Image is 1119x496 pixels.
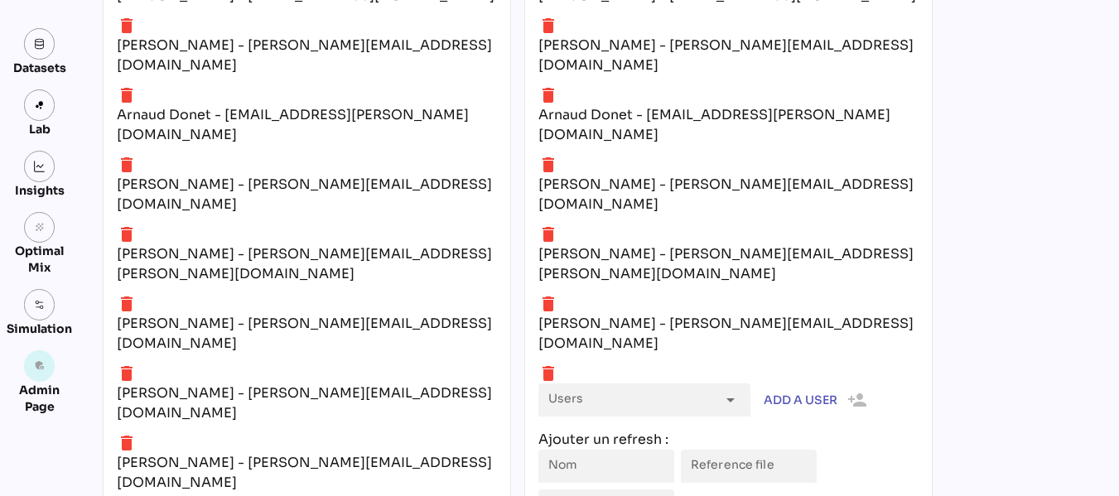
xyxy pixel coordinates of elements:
img: settings.svg [34,299,46,311]
i: grain [34,222,46,234]
i: delete [117,294,137,314]
div: [PERSON_NAME] - [PERSON_NAME][EMAIL_ADDRESS][DOMAIN_NAME] [117,383,497,423]
span: Add a user [764,390,837,410]
i: delete [538,155,558,175]
i: delete [538,224,558,244]
div: Datasets [13,60,66,76]
i: delete [117,155,137,175]
div: Arnaud Donet - [EMAIL_ADDRESS][PERSON_NAME][DOMAIN_NAME] [538,105,919,145]
i: arrow_drop_down [721,390,740,410]
i: delete [538,85,558,105]
div: Ajouter un refresh : [538,430,919,450]
i: delete [117,433,137,453]
i: delete [538,16,558,36]
div: Insights [15,182,65,199]
i: admin_panel_settings [34,360,46,372]
div: [PERSON_NAME] - [PERSON_NAME][EMAIL_ADDRESS][PERSON_NAME][DOMAIN_NAME] [538,244,919,284]
img: data.svg [34,38,46,50]
div: [PERSON_NAME] - [PERSON_NAME][EMAIL_ADDRESS][DOMAIN_NAME] [538,175,919,214]
div: [PERSON_NAME] - [PERSON_NAME][EMAIL_ADDRESS][DOMAIN_NAME] [538,314,919,354]
div: [PERSON_NAME] - [PERSON_NAME][EMAIL_ADDRESS][DOMAIN_NAME] [117,453,497,493]
img: lab.svg [34,99,46,111]
i: delete [117,364,137,383]
i: delete [538,364,558,383]
div: Arnaud Donet - [EMAIL_ADDRESS][PERSON_NAME][DOMAIN_NAME] [117,105,497,145]
div: [PERSON_NAME] - [PERSON_NAME][EMAIL_ADDRESS][DOMAIN_NAME] [538,36,919,75]
div: [PERSON_NAME] - [PERSON_NAME][EMAIL_ADDRESS][DOMAIN_NAME] [117,175,497,214]
button: Add a user [760,383,871,417]
i: person_add [837,390,867,410]
i: delete [117,224,137,244]
i: delete [117,85,137,105]
div: Lab [22,121,58,137]
div: [PERSON_NAME] - [PERSON_NAME][EMAIL_ADDRESS][PERSON_NAME][DOMAIN_NAME] [117,244,497,284]
img: graph.svg [34,161,46,172]
div: Simulation [7,320,72,337]
i: delete [538,294,558,314]
div: Optimal Mix [7,243,72,276]
div: [PERSON_NAME] - [PERSON_NAME][EMAIL_ADDRESS][DOMAIN_NAME] [117,36,497,75]
div: Admin Page [7,382,72,415]
div: [PERSON_NAME] - [PERSON_NAME][EMAIL_ADDRESS][DOMAIN_NAME] [117,314,497,354]
input: Nom [548,450,664,483]
i: delete [117,16,137,36]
